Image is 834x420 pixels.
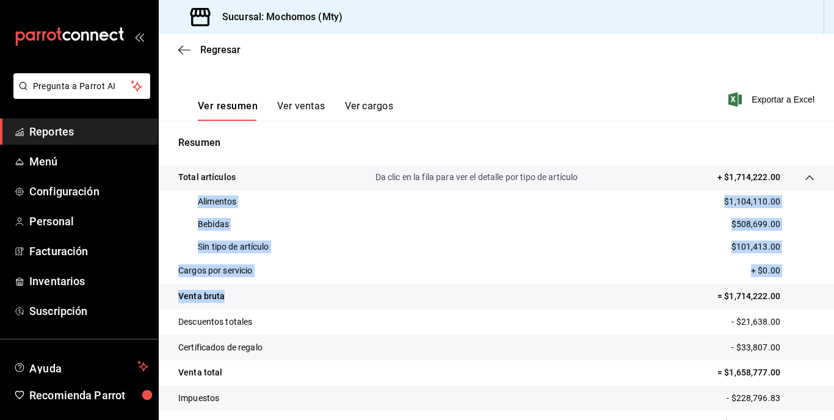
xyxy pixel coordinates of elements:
span: Ayuda [29,359,132,374]
button: Regresar [178,44,241,56]
span: Personal [29,213,148,230]
span: Menú [29,153,148,170]
p: = $1,714,222.00 [717,290,814,303]
a: Pregunta a Parrot AI [9,89,150,101]
p: Alimentos [198,195,236,208]
p: = $1,658,777.00 [717,366,814,379]
span: Configuración [29,183,148,200]
span: Suscripción [29,303,148,319]
p: - $21,638.00 [731,316,814,328]
p: Resumen [178,136,814,150]
p: $101,413.00 [731,241,780,253]
p: Certificados de regalo [178,341,263,354]
p: $508,699.00 [731,218,780,231]
span: Regresar [200,44,241,56]
p: Impuestos [178,392,219,405]
p: Venta bruta [178,290,225,303]
span: Recomienda Parrot [29,387,148,404]
p: - $33,807.00 [731,341,814,354]
button: Pregunta a Parrot AI [13,73,150,99]
span: Facturación [29,243,148,259]
p: Cargos por servicio [178,264,253,277]
button: Ver resumen [198,100,258,121]
p: + $1,714,222.00 [717,171,780,184]
span: Reportes [29,123,148,140]
button: open_drawer_menu [134,32,144,42]
div: navigation tabs [198,100,393,121]
button: Ver cargos [345,100,394,121]
p: Sin tipo de artículo [198,241,269,253]
span: Pregunta a Parrot AI [33,80,131,93]
p: Total artículos [178,171,236,184]
p: Bebidas [198,218,229,231]
p: Venta total [178,366,222,379]
p: + $0.00 [751,264,814,277]
span: Inventarios [29,273,148,289]
h3: Sucursal: Mochomos (Mty) [212,10,343,24]
p: Descuentos totales [178,316,252,328]
button: Ver ventas [277,100,325,121]
button: Exportar a Excel [731,92,814,107]
p: Da clic en la fila para ver el detalle por tipo de artículo [375,171,578,184]
p: $1,104,110.00 [724,195,780,208]
p: - $228,796.83 [727,392,814,405]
